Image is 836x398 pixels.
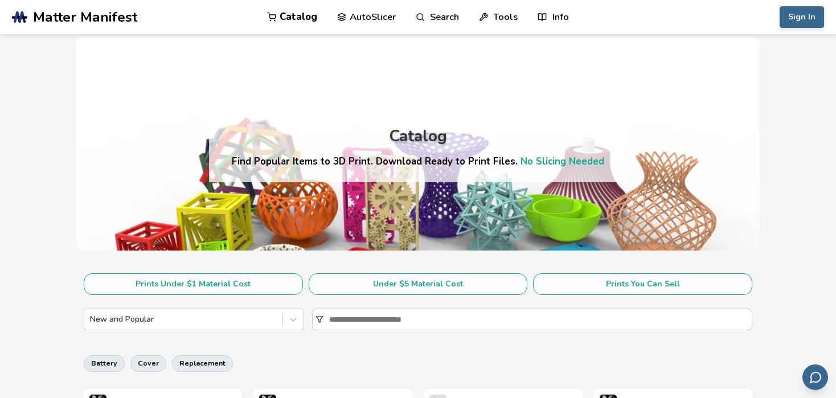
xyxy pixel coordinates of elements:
[521,155,604,168] a: No Slicing Needed
[533,273,752,295] button: Prints You Can Sell
[84,273,303,295] button: Prints Under $1 Material Cost
[84,355,125,371] button: battery
[232,155,604,168] h4: Find Popular Items to 3D Print. Download Ready to Print Files.
[172,355,233,371] button: replacement
[802,364,828,390] button: Send feedback via email
[130,355,166,371] button: cover
[780,6,824,28] button: Sign In
[389,128,447,145] div: Catalog
[33,9,137,25] span: Matter Manifest
[309,273,528,295] button: Under $5 Material Cost
[90,315,92,324] input: New and Popular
